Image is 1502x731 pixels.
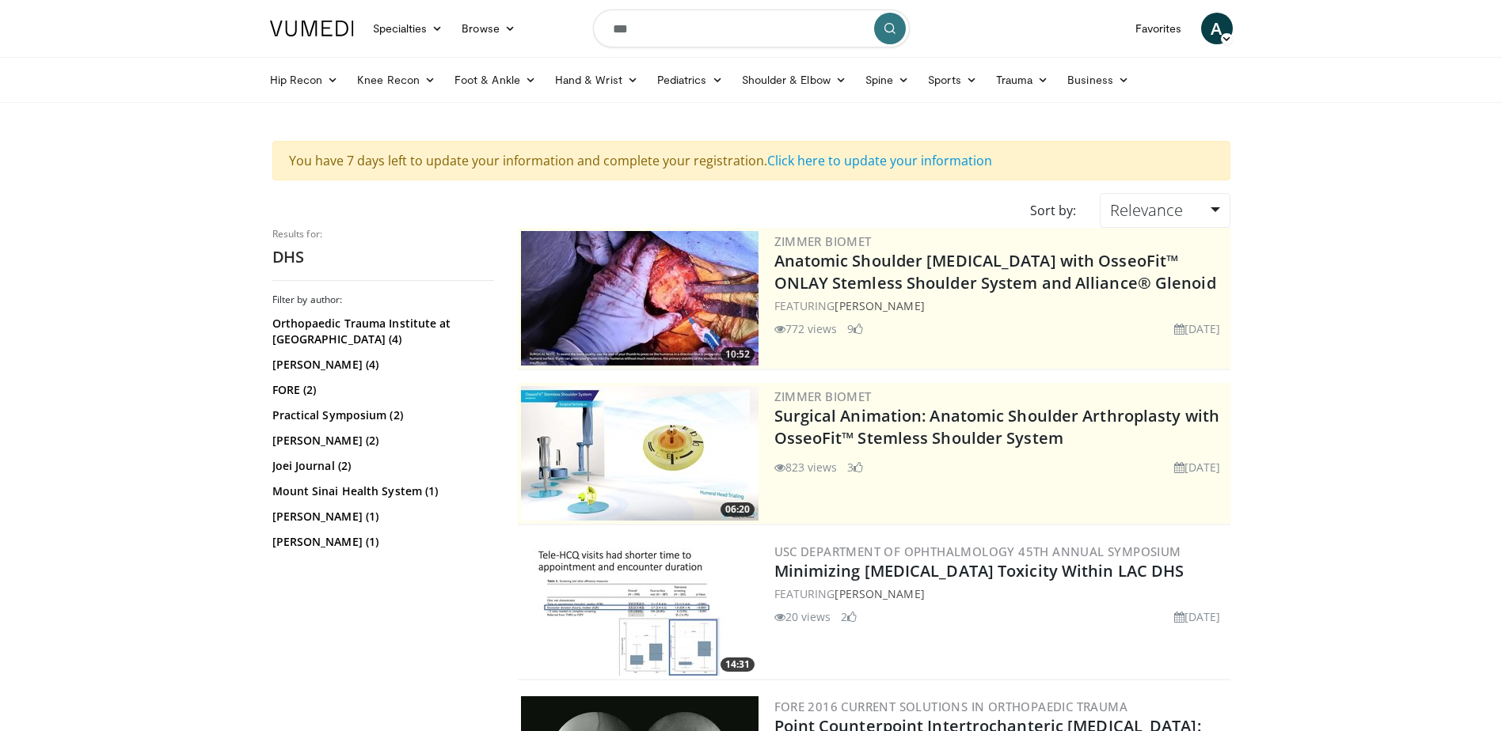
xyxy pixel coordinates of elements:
[774,608,831,625] li: 20 views
[272,483,490,499] a: Mount Sinai Health System (1)
[774,320,838,337] li: 772 views
[1018,193,1088,228] div: Sort by:
[856,64,918,96] a: Spine
[272,407,490,423] a: Practical Symposium (2)
[521,231,759,365] img: 68921608-6324-4888-87da-a4d0ad613160.300x170_q85_crop-smart_upscale.jpg
[363,13,453,44] a: Specialties
[774,699,1128,714] a: FORE 2016 Current Solutions in Orthopaedic Trauma
[272,294,494,306] h3: Filter by author:
[774,233,872,249] a: Zimmer Biomet
[445,64,546,96] a: Foot & Ankle
[272,509,490,525] a: [PERSON_NAME] (1)
[521,386,759,521] a: 06:20
[348,64,445,96] a: Knee Recon
[270,21,354,36] img: VuMedi Logo
[272,228,494,241] p: Results for:
[841,608,857,625] li: 2
[774,560,1184,581] a: Minimizing [MEDICAL_DATA] Toxicity Within LAC DHS
[918,64,987,96] a: Sports
[774,585,1227,602] div: FEATURING
[272,141,1230,180] div: You have 7 days left to update your information and complete your registration.
[732,64,856,96] a: Shoulder & Elbow
[774,250,1216,294] a: Anatomic Shoulder [MEDICAL_DATA] with OsseoFit™ ONLAY Stemless Shoulder System and Alliance® Glenoid
[521,386,759,521] img: 84e7f812-2061-4fff-86f6-cdff29f66ef4.300x170_q85_crop-smart_upscale.jpg
[835,298,924,313] a: [PERSON_NAME]
[272,382,490,398] a: FORE (2)
[521,231,759,365] a: 10:52
[987,64,1059,96] a: Trauma
[260,64,348,96] a: Hip Recon
[835,586,924,601] a: [PERSON_NAME]
[1058,64,1139,96] a: Business
[272,433,490,449] a: [PERSON_NAME] (2)
[272,458,490,474] a: Joei Journal (2)
[1126,13,1192,44] a: Favorites
[521,541,759,676] img: 5c8028e4-0747-4a63-9c83-6cd75147bc4f.300x170_q85_crop-smart_upscale.jpg
[272,357,490,373] a: [PERSON_NAME] (4)
[521,541,759,676] a: 14:31
[272,316,490,347] a: Orthopaedic Trauma Institute at [GEOGRAPHIC_DATA] (4)
[1110,199,1183,221] span: Relevance
[774,405,1220,449] a: Surgical Animation: Anatomic Shoulder Arthroplasty with OsseoFit™ Stemless Shoulder System
[774,388,872,404] a: Zimmer Biomet
[847,320,863,337] li: 9
[1174,320,1221,337] li: [DATE]
[452,13,525,44] a: Browse
[774,544,1181,559] a: USC Department of Ophthalmology 45th Annual Symposium
[648,64,732,96] a: Pediatrics
[593,9,910,47] input: Search topics, interventions
[767,152,992,169] a: Click here to update your information
[721,347,755,362] span: 10:52
[1174,459,1221,475] li: [DATE]
[546,64,648,96] a: Hand & Wrist
[774,297,1227,314] div: FEATURING
[1201,13,1233,44] a: A
[272,534,490,550] a: [PERSON_NAME] (1)
[774,459,838,475] li: 823 views
[1174,608,1221,625] li: [DATE]
[847,459,863,475] li: 3
[721,657,755,672] span: 14:31
[272,247,494,267] h2: DHS
[721,502,755,517] span: 06:20
[1100,193,1230,228] a: Relevance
